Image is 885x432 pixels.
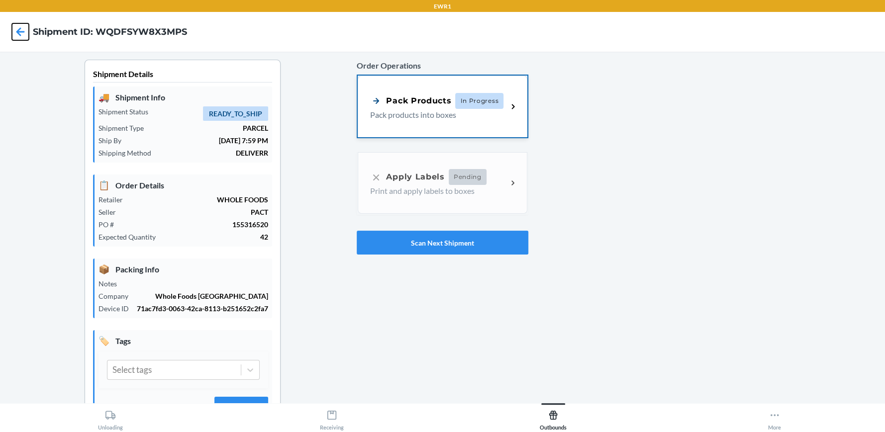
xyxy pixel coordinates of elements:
span: 📦 [98,262,109,276]
button: Outbounds [443,403,664,431]
p: Device ID [98,303,137,314]
div: Unloading [98,406,123,431]
div: More [768,406,781,431]
div: Receiving [320,406,344,431]
h4: Shipment ID: WQDFSYW8X3MPS [33,25,187,38]
p: 155316520 [122,219,268,230]
p: PARCEL [152,123,268,133]
p: Retailer [98,194,131,205]
p: Ship By [98,135,129,146]
p: WHOLE FOODS [131,194,268,205]
span: 🏷️ [98,334,109,347]
div: Pack Products [370,94,451,107]
span: 🚚 [98,90,109,104]
div: Outbounds [540,406,567,431]
p: Shipment Status [98,106,156,117]
p: Seller [98,207,124,217]
div: Select tags [112,363,152,376]
p: Whole Foods [GEOGRAPHIC_DATA] [136,291,268,301]
p: Shipment Info [98,90,268,104]
p: Packing Info [98,262,268,276]
button: More [664,403,885,431]
p: DELIVERR [159,148,268,158]
p: Order Details [98,178,268,192]
button: Scan Next Shipment [357,231,528,255]
p: [DATE] 7:59 PM [129,135,268,146]
p: PACT [124,207,268,217]
span: READY_TO_SHIP [203,106,268,121]
p: Tags [98,334,268,347]
p: Shipment Type [98,123,152,133]
p: Pack products into boxes [370,109,499,121]
p: Company [98,291,136,301]
a: Pack ProductsIn ProgressPack products into boxes [357,75,528,138]
p: Shipping Method [98,148,159,158]
button: Receiving [221,403,443,431]
span: 📋 [98,178,109,192]
p: EWR1 [434,2,451,11]
p: Order Operations [357,60,528,72]
p: Notes [98,278,125,289]
p: Shipment Details [93,68,272,83]
button: Submit Tags [214,397,268,421]
p: 42 [164,232,268,242]
p: PO # [98,219,122,230]
p: Expected Quantity [98,232,164,242]
p: 71ac7fd3-0063-42ca-8113-b251652c2fa7 [137,303,268,314]
span: In Progress [455,93,503,109]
